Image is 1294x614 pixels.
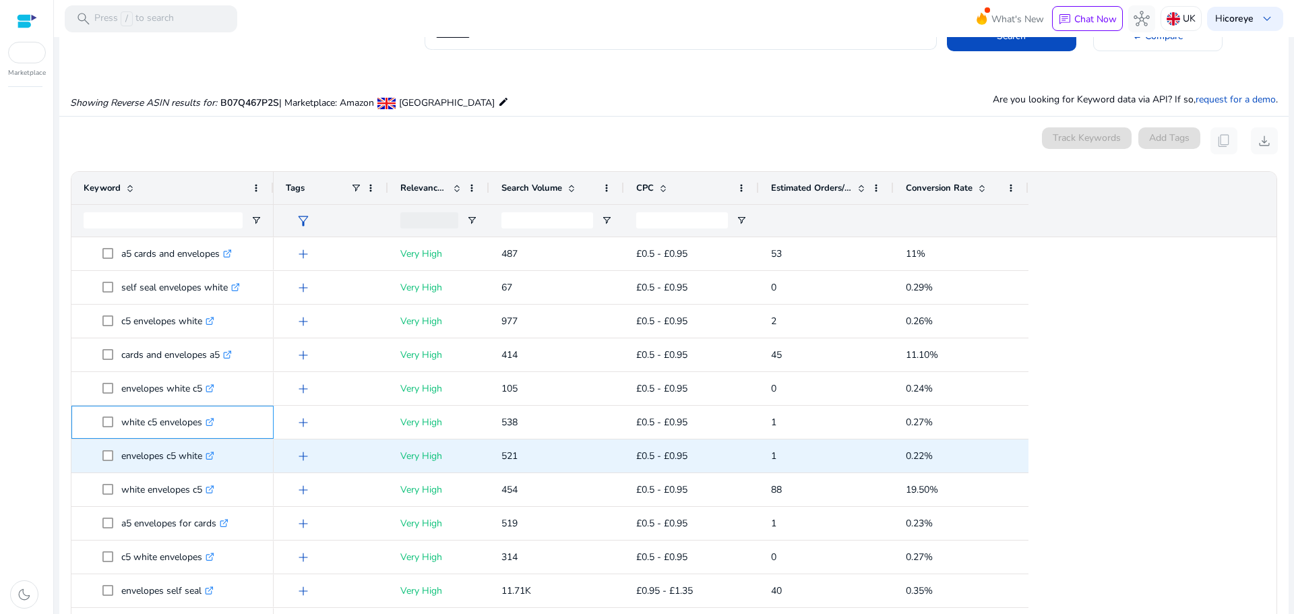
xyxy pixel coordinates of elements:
[84,212,243,228] input: Keyword Filter Input
[771,315,776,328] span: 2
[1093,20,1223,51] button: Compare
[400,577,477,605] p: Very High
[771,382,776,395] span: 0
[94,11,174,26] p: Press to search
[993,92,1278,106] p: Are you looking for Keyword data via API? If so, .
[501,212,593,228] input: Search Volume Filter Input
[636,450,687,462] span: £0.5 - £0.95
[1215,14,1254,24] p: Hi
[1256,133,1272,149] span: download
[771,416,776,429] span: 1
[295,246,311,262] span: add
[400,274,477,301] p: Very High
[906,315,933,328] span: 0.26%
[295,549,311,565] span: add
[121,341,232,369] p: cards and envelopes a5
[121,11,133,26] span: /
[771,281,776,294] span: 0
[636,315,687,328] span: £0.5 - £0.95
[1196,93,1276,106] a: request for a demo
[906,348,938,361] span: 11.10%
[636,551,687,563] span: £0.5 - £0.95
[771,551,776,563] span: 0
[601,215,612,226] button: Open Filter Menu
[400,341,477,369] p: Very High
[1052,6,1123,32] button: chatChat Now
[295,213,311,229] span: filter_alt
[121,510,228,537] p: a5 envelopes for cards
[1074,13,1117,26] p: Chat Now
[771,584,782,597] span: 40
[121,476,214,503] p: white envelopes c5
[400,375,477,402] p: Very High
[1225,12,1254,25] b: coreye
[121,408,214,436] p: white c5 envelopes
[501,551,518,563] span: 314
[8,68,46,78] p: Marketplace
[636,382,687,395] span: £0.5 - £0.95
[906,551,933,563] span: 0.27%
[501,483,518,496] span: 454
[1259,11,1275,27] span: keyboard_arrow_down
[1128,5,1155,32] button: hub
[295,516,311,532] span: add
[636,584,693,597] span: £0.95 - £1.35
[501,382,518,395] span: 105
[636,212,728,228] input: CPC Filter Input
[295,347,311,363] span: add
[295,448,311,464] span: add
[400,442,477,470] p: Very High
[636,348,687,361] span: £0.5 - £0.95
[636,247,687,260] span: £0.5 - £0.95
[947,20,1076,51] button: Search
[220,96,279,109] span: B07Q467P2S
[1167,12,1180,26] img: uk.svg
[501,315,518,328] span: 977
[295,482,311,498] span: add
[1183,7,1196,30] p: UK
[121,577,214,605] p: envelopes self seal
[501,450,518,462] span: 521
[121,375,214,402] p: envelopes white c5
[121,543,214,571] p: c5 white envelopes
[906,517,933,530] span: 0.23%
[736,215,747,226] button: Open Filter Menu
[295,583,311,599] span: add
[906,483,938,496] span: 19.50%
[771,517,776,530] span: 1
[16,586,32,603] span: dark_mode
[286,182,305,194] span: Tags
[400,240,477,268] p: Very High
[295,313,311,330] span: add
[400,510,477,537] p: Very High
[906,247,925,260] span: 11%
[1251,127,1278,154] button: download
[636,416,687,429] span: £0.5 - £0.95
[400,307,477,335] p: Very High
[251,215,261,226] button: Open Filter Menu
[906,584,933,597] span: 0.35%
[400,408,477,436] p: Very High
[771,450,776,462] span: 1
[295,280,311,296] span: add
[906,281,933,294] span: 0.29%
[636,182,654,194] span: CPC
[1058,13,1072,26] span: chat
[121,307,214,335] p: c5 envelopes white
[906,450,933,462] span: 0.22%
[84,182,121,194] span: Keyword
[399,96,495,109] span: [GEOGRAPHIC_DATA]
[501,348,518,361] span: 414
[70,96,217,109] i: Showing Reverse ASIN results for:
[771,348,782,361] span: 45
[466,215,477,226] button: Open Filter Menu
[906,182,973,194] span: Conversion Rate
[400,182,448,194] span: Relevance Score
[400,543,477,571] p: Very High
[121,274,240,301] p: self seal envelopes white
[295,381,311,397] span: add
[501,517,518,530] span: 519
[121,442,214,470] p: envelopes c5 white
[771,483,782,496] span: 88
[906,382,933,395] span: 0.24%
